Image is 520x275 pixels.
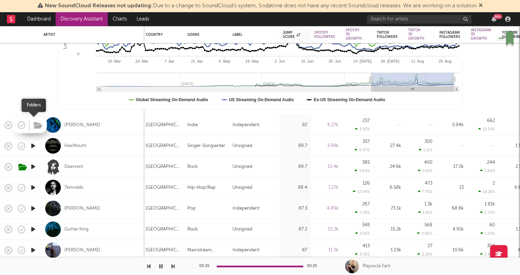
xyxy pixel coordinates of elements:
div: Rock [187,225,198,234]
div: 60 [489,223,495,227]
a: [PERSON_NAME] [64,122,100,128]
div: Gutter King [64,226,89,233]
text: 2. Jun [274,59,285,63]
div: [GEOGRAPHIC_DATA] [146,204,180,213]
div: Unsigned [233,184,252,192]
div: 5.78 % [355,210,370,215]
div: Label [233,33,273,37]
div: 1.81k [485,202,495,207]
div: [GEOGRAPHIC_DATA] [146,121,180,129]
text: US Streaming On-Demand Audio [229,97,294,102]
div: 568 [424,223,432,227]
div: Tiktok Followers [377,31,398,39]
div: Independent [233,246,259,254]
div: 87.2 [283,225,307,234]
div: 89.7 [283,163,307,171]
div: 12.54 % [478,127,495,131]
button: 99+ [491,16,496,22]
div: Unsigned [233,142,252,150]
div: Instagram 7D Growth [471,28,491,41]
div: 92 [283,121,307,129]
span: Dismiss [479,3,483,9]
div: 385 [362,160,370,165]
div: 89.7 [283,142,307,150]
span: New SoundCloud Releases not updating [45,3,151,9]
div: 126 [363,181,370,186]
div: 4.91k [439,225,464,234]
div: [GEOGRAPHIC_DATA] [146,225,180,234]
text: 14. [DATE] [353,59,372,63]
div: 3.84 % [355,169,370,173]
div: 2.24 % [417,252,432,257]
a: Discovery Assistant [56,12,108,26]
text: 11. Aug [411,59,424,63]
div: Unsigned [233,163,252,171]
div: 73.1k [377,204,401,213]
a: Dashboard [22,12,56,26]
a: Dearveni [64,164,83,170]
span: : Due to a change to SoundCloud's system, Sodatone does not have any recent Soundcloud releases. ... [45,3,477,9]
div: 1.3k [424,202,432,207]
div: Spotify 7D Growth [346,28,362,41]
div: 12.09 % [353,189,370,194]
text: Ex-US Streaming On-Demand Audio [314,97,385,102]
text: 19. May [245,59,259,63]
div: 348 [362,223,370,227]
div: [GEOGRAPHIC_DATA] [146,184,180,192]
div: 267 [362,202,370,207]
div: Mainstream Electronic [187,246,226,254]
div: 662 [487,119,495,123]
div: 88.4 [283,184,307,192]
div: 6.58k [377,184,401,192]
div: [GEOGRAPHIC_DATA] [146,163,180,171]
div: 15.2k [377,225,401,234]
div: Artist [43,33,137,37]
text: 30. Jun [328,59,341,63]
div: 2 [493,181,495,186]
div: Tiktok 7D Growth [408,28,424,41]
div: 11.3k [314,246,339,254]
div: 3.93 % [355,127,370,131]
div: 68.8k [439,204,464,213]
div: 13 [439,184,464,192]
div: 00:25 [307,262,321,270]
a: Leads [132,12,154,26]
div: 1.24 % [480,231,495,236]
div: 17.2k [439,163,464,171]
div: Unsigned [233,225,252,234]
div: 10.6k [439,246,464,254]
text: 24. Mar [135,59,148,63]
div: 2.95 % [480,252,495,257]
div: 4.89k [314,204,339,213]
div: 10.2k [314,225,339,234]
div: 3.94k [314,142,339,150]
a: 7emralds [64,185,83,191]
div: 244 [487,160,495,165]
div: 2.70 % [480,210,495,215]
div: 400 [424,160,432,165]
div: Country [146,33,177,37]
div: 3.78 % [355,252,370,257]
div: [GEOGRAPHIC_DATA] [146,246,180,254]
div: 9.97 % [355,148,370,152]
text: Luminate Daily Streams [62,5,67,49]
div: Singer-Songwriter [187,142,225,150]
div: Pop [187,204,196,213]
div: Playuncle Farti [363,263,390,269]
div: 87 [283,246,307,254]
text: 5. May [219,59,230,63]
text: 21. Apr [191,59,203,63]
div: 18.18 % [478,189,495,194]
text: 10. Mar [108,59,121,63]
div: 5.94k [439,121,464,129]
div: Jump Score [283,31,300,39]
div: 300 [424,139,432,144]
a: HexMouth [64,143,87,149]
input: Search for artists [367,15,471,24]
div: 10.4k [314,163,339,171]
text: 7. Apr [164,59,174,63]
